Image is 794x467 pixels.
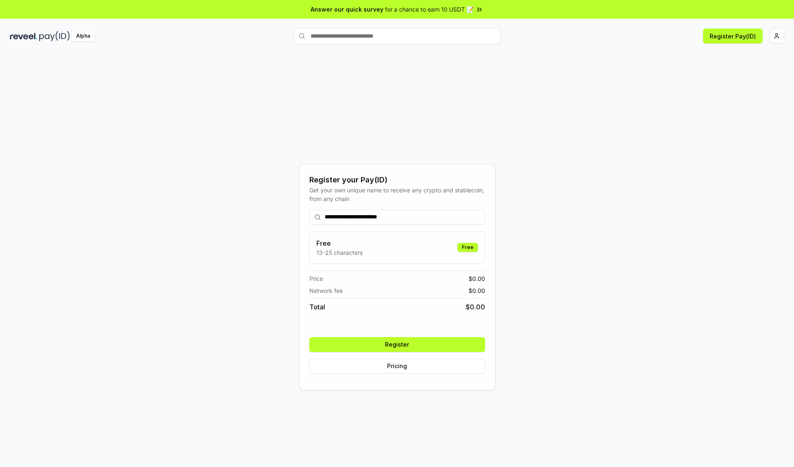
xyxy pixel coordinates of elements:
[466,302,485,312] span: $ 0.00
[457,243,478,252] div: Free
[309,186,485,203] div: Get your own unique name to receive any crypto and stablecoin, from any chain
[309,302,325,312] span: Total
[309,359,485,374] button: Pricing
[316,238,363,248] h3: Free
[311,5,383,14] span: Answer our quick survey
[469,286,485,295] span: $ 0.00
[309,286,343,295] span: Network fee
[309,174,485,186] div: Register your Pay(ID)
[309,274,323,283] span: Price
[469,274,485,283] span: $ 0.00
[72,31,95,41] div: Alpha
[385,5,474,14] span: for a chance to earn 10 USDT 📝
[316,248,363,257] p: 13-25 characters
[10,31,38,41] img: reveel_dark
[39,31,70,41] img: pay_id
[309,337,485,352] button: Register
[703,29,763,43] button: Register Pay(ID)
